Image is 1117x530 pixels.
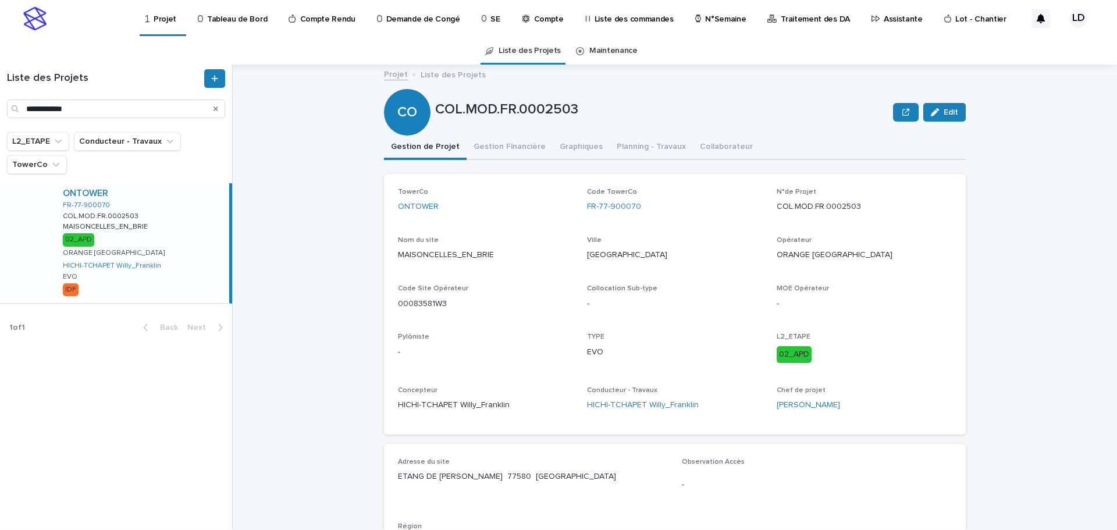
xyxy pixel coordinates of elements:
[777,387,826,394] span: Chef de projet
[398,523,422,530] span: Région
[398,399,573,411] p: HICHI-TCHAPET Willy_Franklin
[134,322,183,333] button: Back
[384,136,467,160] button: Gestion de Projet
[421,67,486,80] p: Liste des Projets
[587,249,762,261] p: [GEOGRAPHIC_DATA]
[587,285,657,292] span: Collocation Sub-type
[610,136,693,160] button: Planning - Travaux
[74,132,181,151] button: Conducteur - Travaux
[63,262,161,270] a: HICHI-TCHAPET Willy_Franklin
[777,237,812,244] span: Opérateur
[63,273,77,281] p: EVO
[63,188,108,199] a: ONTOWER
[398,285,468,292] span: Code Site Opérateur
[553,136,610,160] button: Graphiques
[7,72,202,85] h1: Liste des Projets
[398,188,428,195] span: TowerCo
[777,346,812,363] div: 02_APD
[63,249,165,257] p: ORANGE [GEOGRAPHIC_DATA]
[587,399,699,411] a: HICHI-TCHAPET Willy_Franklin
[499,37,561,65] a: Liste des Projets
[398,298,573,310] p: 00083581W3
[7,99,225,118] input: Search
[398,249,573,261] p: MAISONCELLES_EN_BRIE
[7,155,67,174] button: TowerCo
[398,346,573,358] p: -
[587,298,762,310] p: -
[587,201,641,213] a: FR-77-900070
[398,387,437,394] span: Concepteur
[384,67,408,80] a: Projet
[23,7,47,30] img: stacker-logo-s-only.png
[587,237,602,244] span: Ville
[682,479,952,491] p: -
[63,210,141,220] p: COL.MOD.FR.0002503
[183,322,232,333] button: Next
[467,136,553,160] button: Gestion Financière
[63,233,94,246] div: 02_APD
[63,283,79,296] div: IDF
[187,323,213,332] span: Next
[777,298,952,310] p: -
[398,458,450,465] span: Adresse du site
[587,346,762,358] p: EVO
[587,188,637,195] span: Code TowerCo
[777,399,840,411] a: [PERSON_NAME]
[682,458,745,465] span: Observation Accès
[777,201,952,213] p: COL.MOD.FR.0002503
[384,57,431,120] div: CO
[777,285,829,292] span: MOE Opérateur
[693,136,760,160] button: Collaborateur
[398,237,439,244] span: Nom du site
[153,323,178,332] span: Back
[63,220,150,231] p: MAISONCELLES_EN_BRIE
[435,101,888,118] p: COL.MOD.FR.0002503
[587,333,604,340] span: TYPE
[923,103,966,122] button: Edit
[944,108,958,116] span: Edit
[7,132,69,151] button: L2_ETAPE
[398,201,439,213] a: ONTOWER
[398,333,429,340] span: Pylôniste
[398,471,668,483] p: ETANG DE [PERSON_NAME] 77580 [GEOGRAPHIC_DATA]
[589,37,638,65] a: Maintenance
[1069,9,1088,28] div: LD
[63,201,110,209] a: FR-77-900070
[777,188,816,195] span: N°de Projet
[587,387,657,394] span: Conducteur - Travaux
[777,333,810,340] span: L2_ETAPE
[777,249,952,261] p: ORANGE [GEOGRAPHIC_DATA]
